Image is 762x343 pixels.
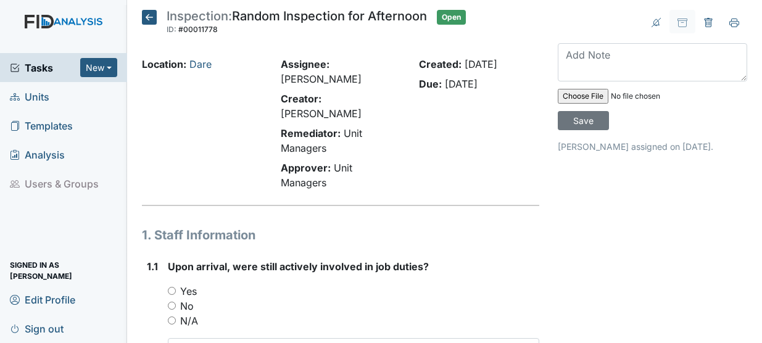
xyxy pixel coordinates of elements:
[147,259,158,274] label: 1.1
[445,78,478,90] span: [DATE]
[10,290,75,309] span: Edit Profile
[180,313,198,328] label: N/A
[168,302,176,310] input: No
[437,10,466,25] span: Open
[142,58,186,70] strong: Location:
[558,140,747,153] p: [PERSON_NAME] assigned on [DATE].
[180,284,197,299] label: Yes
[419,78,442,90] strong: Due:
[281,73,362,85] span: [PERSON_NAME]
[10,261,117,280] span: Signed in as [PERSON_NAME]
[10,60,80,75] a: Tasks
[10,145,65,164] span: Analysis
[168,287,176,295] input: Yes
[281,93,321,105] strong: Creator:
[10,319,64,338] span: Sign out
[180,299,194,313] label: No
[465,58,497,70] span: [DATE]
[178,25,218,34] span: #00011778
[281,58,329,70] strong: Assignee:
[167,9,232,23] span: Inspection:
[168,316,176,324] input: N/A
[558,111,609,130] input: Save
[281,162,331,174] strong: Approver:
[10,87,49,106] span: Units
[168,260,429,273] span: Upon arrival, were still actively involved in job duties?
[419,58,462,70] strong: Created:
[10,116,73,135] span: Templates
[167,25,176,34] span: ID:
[281,107,362,120] span: [PERSON_NAME]
[80,58,117,77] button: New
[189,58,212,70] a: Dare
[167,10,427,37] div: Random Inspection for Afternoon
[142,226,539,244] h1: 1. Staff Information
[281,127,341,139] strong: Remediator:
